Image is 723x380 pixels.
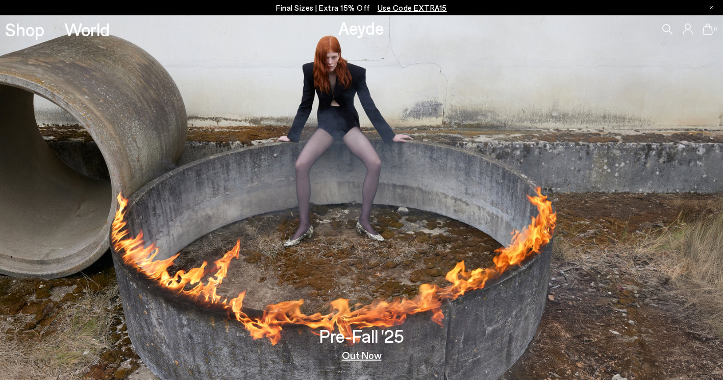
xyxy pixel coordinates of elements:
[342,350,382,360] a: Out Now
[338,17,384,38] a: Aeyde
[703,23,713,35] a: 0
[713,27,718,32] span: 0
[64,20,110,38] a: World
[5,20,44,38] a: Shop
[319,327,404,345] h3: Pre-Fall '25
[276,2,447,14] p: Final Sizes | Extra 15% Off
[378,3,447,12] span: Navigate to /collections/ss25-final-sizes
